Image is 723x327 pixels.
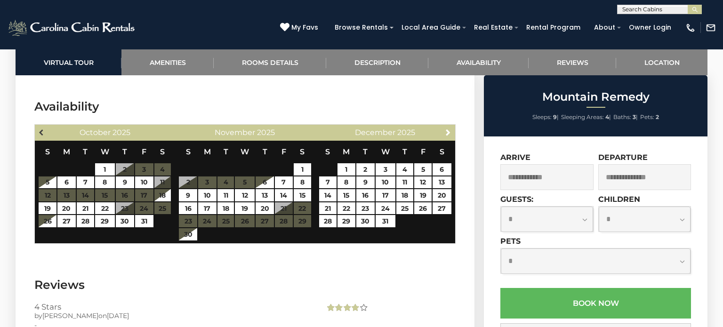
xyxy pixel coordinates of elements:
[486,91,705,103] h2: Mountain Remedy
[34,98,456,115] h3: Availability
[706,23,716,33] img: mail-regular-white.png
[428,49,529,75] a: Availability
[256,202,274,215] a: 20
[257,128,275,137] span: 2025
[598,153,648,162] label: Departure
[396,189,413,201] a: 18
[685,23,696,33] img: phone-regular-white.png
[34,311,311,320] div: by on
[433,163,451,175] a: 6
[42,311,98,320] span: [PERSON_NAME]
[500,195,533,204] label: Guests:
[640,113,654,120] span: Pets:
[325,147,330,156] span: Sunday
[656,113,659,120] strong: 2
[281,147,286,156] span: Friday
[553,113,557,120] strong: 9
[356,202,375,215] a: 23
[16,49,121,75] a: Virtual Tour
[217,189,234,201] a: 11
[376,163,395,175] a: 3
[319,215,337,227] a: 28
[414,202,432,215] a: 26
[34,303,311,311] h3: 4 Stars
[433,189,451,201] a: 20
[256,176,274,189] a: 6
[39,215,56,227] a: 26
[135,215,153,227] a: 31
[45,147,50,156] span: Sunday
[532,113,552,120] span: Sleeps:
[605,113,609,120] strong: 4
[356,176,375,189] a: 9
[263,147,267,156] span: Thursday
[294,176,311,189] a: 8
[337,163,355,175] a: 1
[355,128,395,137] span: December
[356,163,375,175] a: 2
[95,176,115,189] a: 8
[57,176,76,189] a: 6
[442,126,454,138] a: Next
[421,147,426,156] span: Friday
[469,20,517,35] a: Real Estate
[616,49,707,75] a: Location
[598,195,640,204] label: Children
[319,189,337,201] a: 14
[613,111,638,123] li: |
[179,189,197,201] a: 9
[589,20,620,35] a: About
[444,128,452,136] span: Next
[529,49,616,75] a: Reviews
[95,202,115,215] a: 22
[376,189,395,201] a: 17
[319,176,337,189] a: 7
[112,128,130,137] span: 2025
[95,163,115,175] a: 1
[121,49,214,75] a: Amenities
[217,202,234,215] a: 18
[198,189,217,201] a: 10
[337,202,355,215] a: 22
[142,147,146,156] span: Friday
[57,202,76,215] a: 20
[77,176,94,189] a: 7
[241,147,249,156] span: Wednesday
[116,215,134,227] a: 30
[235,202,255,215] a: 19
[330,20,393,35] a: Browse Rentals
[38,128,46,136] span: Previous
[381,147,390,156] span: Wednesday
[613,113,631,120] span: Baths:
[343,147,350,156] span: Monday
[433,202,451,215] a: 27
[356,189,375,201] a: 16
[397,128,415,137] span: 2025
[356,215,375,227] a: 30
[376,215,395,227] a: 31
[154,189,171,201] a: 18
[122,147,127,156] span: Thursday
[363,147,368,156] span: Tuesday
[294,189,311,201] a: 15
[179,228,197,240] a: 30
[77,202,94,215] a: 21
[215,128,255,137] span: November
[337,176,355,189] a: 8
[414,163,432,175] a: 5
[337,189,355,201] a: 15
[561,113,604,120] span: Sleeping Areas:
[397,20,465,35] a: Local Area Guide
[291,23,318,32] span: My Favs
[179,202,197,215] a: 16
[95,215,115,227] a: 29
[280,23,321,33] a: My Favs
[500,288,691,319] button: Book Now
[34,277,456,293] h3: Reviews
[433,176,451,189] a: 13
[80,128,111,137] span: October
[198,202,217,215] a: 17
[624,20,676,35] a: Owner Login
[440,147,444,156] span: Saturday
[204,147,211,156] span: Monday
